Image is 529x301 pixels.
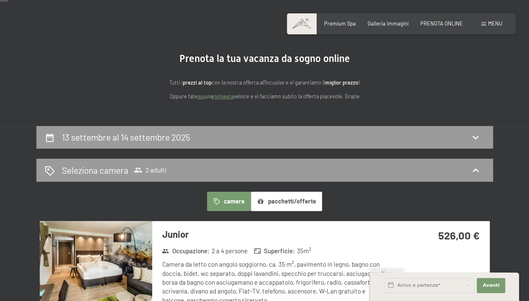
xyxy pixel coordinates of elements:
span: 2 a 4 persone [211,247,247,255]
strong: miglior prezzo [325,79,358,86]
button: camere [207,192,250,211]
strong: prezzi al top [183,79,212,86]
p: Tutti i con la nostra offerta all'incusive e vi garantiamo il ! [97,78,432,87]
h2: Seleziona camera [62,164,128,176]
span: Avanti [483,282,499,289]
span: Richiesta express [370,268,404,273]
h2: 13 settembre al 14 settembre 2025 [62,132,190,142]
span: Menu [488,20,502,27]
strong: Superficie : [254,247,295,255]
a: PRENOTA ONLINE [420,20,463,27]
span: 35 m² [297,247,311,255]
button: Avanti [477,278,505,293]
h3: Junior [162,228,388,241]
button: pacchetti/offerte [251,192,322,211]
span: Prenota la tua vacanza da sogno online [179,53,350,64]
a: richiesta [213,93,234,100]
span: 2 adulti [134,166,166,174]
a: Premium Spa [324,20,356,27]
a: Galleria immagini [368,20,409,27]
strong: 526,00 € [438,229,479,242]
a: quì [197,93,204,100]
p: Oppure fate una veloce e vi facciamo subito la offerta piacevole. Grazie [97,92,432,100]
strong: Occupazione : [162,247,210,255]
